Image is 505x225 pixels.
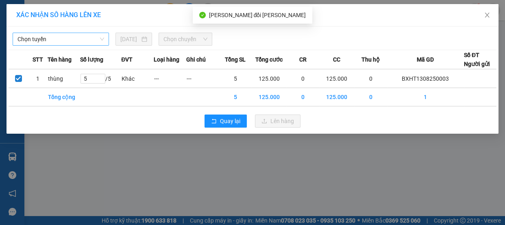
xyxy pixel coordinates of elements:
[199,12,206,18] span: check-circle
[387,69,464,88] td: BXHT1308250003
[252,88,287,106] td: 125.000
[120,35,140,44] input: 13/08/2025
[333,55,340,64] span: CC
[319,69,355,88] td: 125.000
[476,4,498,27] button: Close
[464,51,490,68] div: Số ĐT Người gửi
[361,55,380,64] span: Thu hộ
[287,88,319,106] td: 0
[163,33,207,45] span: Chọn chuyến
[220,117,240,126] span: Quay lại
[211,118,217,125] span: rollback
[33,55,43,64] span: STT
[121,55,133,64] span: ĐVT
[48,88,80,106] td: Tổng cộng
[219,88,251,106] td: 5
[186,69,219,88] td: ---
[219,69,251,88] td: 5
[48,69,80,88] td: thùng
[121,69,154,88] td: Khác
[17,33,104,45] span: Chọn tuyến
[16,11,101,19] span: XÁC NHẬN SỐ HÀNG LÊN XE
[287,69,319,88] td: 0
[299,55,307,64] span: CR
[154,69,186,88] td: ---
[209,12,306,18] span: [PERSON_NAME] đổi [PERSON_NAME]
[355,88,387,106] td: 0
[205,115,247,128] button: rollbackQuay lại
[80,69,121,88] td: / 5
[255,115,300,128] button: uploadLên hàng
[252,69,287,88] td: 125.000
[484,12,490,18] span: close
[387,88,464,106] td: 1
[80,55,103,64] span: Số lượng
[224,55,245,64] span: Tổng SL
[186,55,206,64] span: Ghi chú
[319,88,355,106] td: 125.000
[417,55,434,64] span: Mã GD
[48,55,72,64] span: Tên hàng
[154,55,179,64] span: Loại hàng
[28,69,48,88] td: 1
[255,55,283,64] span: Tổng cước
[355,69,387,88] td: 0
